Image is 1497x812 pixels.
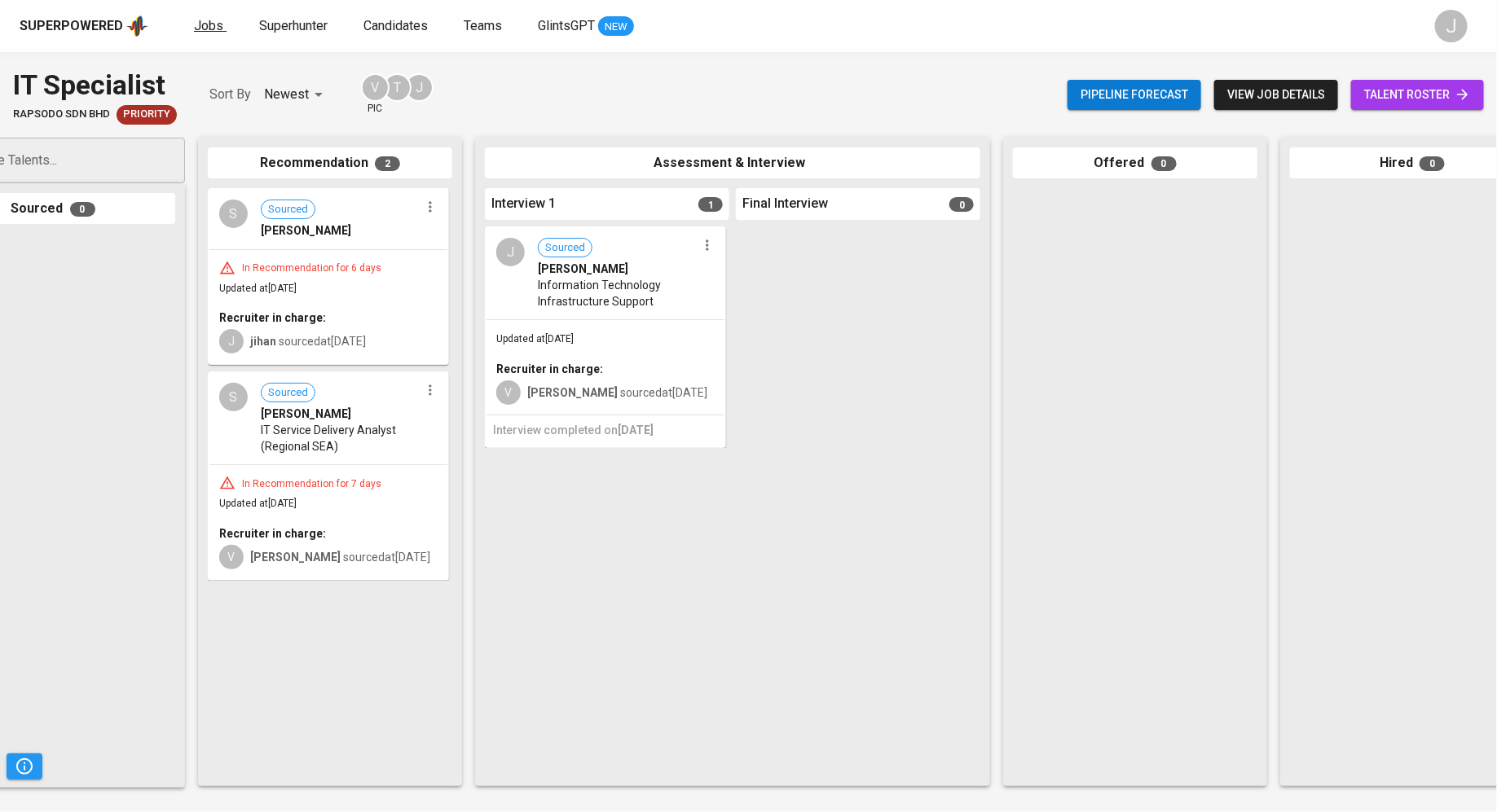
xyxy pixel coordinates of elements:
p: Newest [264,85,309,104]
div: J [405,73,434,102]
span: Interview 1 [491,195,556,213]
div: Assessment & Interview [485,147,980,179]
a: Jobs [194,16,227,37]
div: T [383,73,412,102]
img: app logo [126,14,148,38]
span: Jobs [194,18,223,33]
div: J [1435,10,1468,42]
span: Rapsodo Sdn Bhd [13,107,110,122]
button: Pipeline forecast [1068,80,1201,110]
div: Offered [1013,147,1257,179]
span: 0 [1151,156,1177,171]
div: Superpowered [20,17,123,36]
div: JSourced[PERSON_NAME]Information Technology Infrastructure SupportUpdated at[DATE]Recruiter in ch... [485,226,726,448]
span: sourced at [DATE] [250,335,366,348]
b: Recruiter in charge: [219,311,326,324]
div: Recommendation [208,147,452,179]
b: [PERSON_NAME] [250,551,341,564]
span: 0 [70,202,95,217]
button: view job details [1214,80,1338,110]
span: 0 [1420,156,1445,171]
span: sourced at [DATE] [250,551,430,564]
div: In Recommendation for 6 days [236,261,388,275]
span: Final Interview [742,195,828,213]
button: Pipeline Triggers [7,753,42,779]
span: Sourced [262,202,315,217]
span: sourced at [DATE] [527,386,707,399]
div: J [219,329,244,353]
span: Updated at [DATE] [496,333,574,345]
div: S [219,200,248,228]
span: Updated at [DATE] [219,498,297,509]
span: [PERSON_NAME] [261,406,351,422]
span: IT Service Delivery Analyst (Regional SEA) [261,422,420,454]
span: Superhunter [259,18,328,33]
span: view job details [1227,85,1325,105]
div: IT Specialist [13,65,177,105]
span: [PERSON_NAME] [261,222,351,239]
span: talent roster [1364,85,1471,105]
span: NEW [598,19,634,35]
div: Newest [264,80,328,110]
span: Candidates [363,18,428,33]
span: Teams [464,18,502,33]
div: S [219,383,248,411]
div: pic [361,73,390,116]
b: Recruiter in charge: [496,362,603,375]
span: Pipeline forecast [1081,85,1188,105]
p: Sort By [209,85,251,104]
div: In Recommendation for 7 days [236,477,388,491]
span: [DATE] [618,424,654,437]
span: 2 [375,156,400,171]
a: Superpoweredapp logo [20,14,148,38]
b: Recruiter in charge: [219,527,326,540]
div: V [361,73,390,102]
div: New Job received from Demand Team [117,105,177,125]
span: [PERSON_NAME] [538,261,628,277]
div: J [496,238,525,266]
b: jihan [250,335,276,348]
span: GlintsGPT [538,18,595,33]
div: SSourced[PERSON_NAME]In Recommendation for 6 daysUpdated at[DATE]Recruiter in charge:Jjihan sourc... [208,188,449,365]
a: Superhunter [259,16,331,37]
div: V [219,545,244,569]
b: [PERSON_NAME] [527,386,618,399]
span: 1 [698,197,723,212]
a: GlintsGPT NEW [538,16,634,37]
span: 0 [949,197,974,212]
div: V [496,380,521,405]
span: Updated at [DATE] [219,283,297,294]
a: talent roster [1351,80,1484,110]
a: Candidates [363,16,431,37]
span: Information Technology Infrastructure Support [538,277,697,309]
div: SSourced[PERSON_NAME]IT Service Delivery Analyst (Regional SEA)In Recommendation for 7 daysUpdate... [208,371,449,581]
button: Open [176,159,179,162]
span: Sourced [539,240,592,256]
span: Priority [117,107,177,122]
h6: Interview completed on [493,422,718,440]
span: Sourced [262,385,315,401]
a: Teams [464,16,505,37]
